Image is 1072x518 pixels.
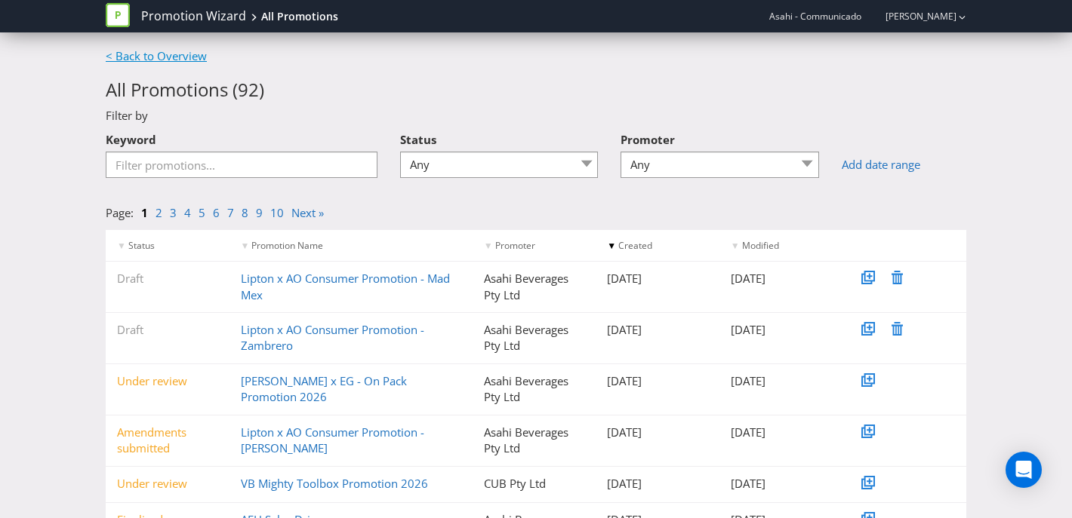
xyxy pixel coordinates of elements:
span: ▼ [241,239,250,252]
div: Draft [106,322,229,338]
div: [DATE] [719,322,843,338]
a: VB Mighty Toolbox Promotion 2026 [241,476,428,491]
a: Promotion Wizard [141,8,246,25]
span: ▼ [484,239,493,252]
div: Open Intercom Messenger [1006,452,1042,488]
span: ) [259,77,264,102]
div: [DATE] [596,322,719,338]
div: Asahi Beverages Pty Ltd [473,373,596,406]
label: Keyword [106,124,156,148]
div: Asahi Beverages Pty Ltd [473,271,596,303]
a: 4 [184,205,191,220]
a: 7 [227,205,234,220]
div: Asahi Beverages Pty Ltd [473,425,596,457]
a: 5 [199,205,205,220]
span: Page: [106,205,134,220]
a: 2 [156,205,162,220]
a: 9 [256,205,263,220]
span: ▼ [607,239,616,252]
div: [DATE] [596,476,719,492]
a: [PERSON_NAME] x EG - On Pack Promotion 2026 [241,373,407,404]
div: [DATE] [596,373,719,389]
a: 6 [213,205,220,220]
span: ▼ [731,239,740,252]
a: 1 [141,205,148,220]
div: Amendments submitted [106,425,229,457]
div: [DATE] [596,425,719,440]
span: ▼ [117,239,126,252]
div: All Promotions [261,9,338,24]
a: Lipton x AO Consumer Promotion - Mad Mex [241,271,450,302]
a: Lipton x AO Consumer Promotion - [PERSON_NAME] [241,425,424,455]
div: [DATE] [719,476,843,492]
span: Status [128,239,155,252]
div: Under review [106,476,229,492]
span: Modified [742,239,779,252]
a: [PERSON_NAME] [870,10,956,23]
a: < Back to Overview [106,48,207,63]
span: Asahi - Communicado [769,10,861,23]
a: 10 [270,205,284,220]
div: Filter by [94,108,978,124]
div: CUB Pty Ltd [473,476,596,492]
div: [DATE] [719,271,843,287]
div: Draft [106,271,229,287]
a: Next » [291,205,324,220]
a: Add date range [842,157,966,173]
span: 92 [238,77,259,102]
div: Asahi Beverages Pty Ltd [473,322,596,354]
a: 8 [242,205,248,220]
span: Promoter [621,132,675,147]
input: Filter promotions... [106,152,377,178]
div: [DATE] [719,425,843,440]
span: Promotion Name [251,239,323,252]
span: Created [618,239,652,252]
div: [DATE] [596,271,719,287]
div: [DATE] [719,373,843,389]
span: Promoter [495,239,535,252]
span: All Promotions ( [106,77,238,102]
span: Status [400,132,436,147]
a: Lipton x AO Consumer Promotion - Zambrero [241,322,424,353]
a: 3 [170,205,177,220]
div: Under review [106,373,229,389]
